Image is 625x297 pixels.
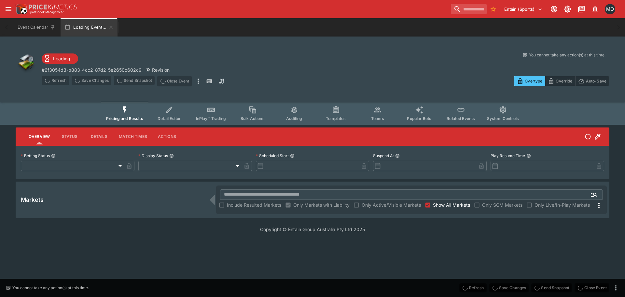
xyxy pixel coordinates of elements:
[241,116,265,121] span: Bulk Actions
[451,4,487,14] input: search
[529,52,605,58] p: You cannot take any action(s) at this time.
[196,116,226,121] span: InPlay™ Trading
[488,4,498,14] button: No Bookmarks
[373,153,394,158] p: Suspend At
[14,3,27,16] img: PriceKinetics Logo
[589,3,601,15] button: Notifications
[293,201,350,208] span: Only Markets with Liability
[53,55,74,62] p: Loading...
[548,3,560,15] button: Connected to PK
[586,78,606,84] p: Auto-Save
[152,129,182,144] button: Actions
[487,116,519,121] span: System Controls
[114,129,152,144] button: Match Times
[61,18,118,37] button: Loading Event...
[169,154,174,158] button: Display Status
[556,78,572,84] p: Override
[3,3,14,15] button: open drawer
[447,116,475,121] span: Related Events
[576,3,587,15] button: Documentation
[605,4,615,14] div: Matt Oliver
[21,153,50,158] p: Betting Status
[482,201,522,208] span: Only SGM Markets
[84,129,114,144] button: Details
[256,153,289,158] p: Scheduled Start
[545,76,575,86] button: Override
[12,285,89,291] p: You cannot take any action(s) at this time.
[55,129,84,144] button: Status
[526,154,531,158] button: Play Resume Time
[362,201,421,208] span: Only Active/Visible Markets
[514,76,545,86] button: Overtype
[326,116,346,121] span: Templates
[29,5,77,9] img: PriceKinetics
[227,201,281,208] span: Include Resulted Markets
[612,284,620,292] button: more
[194,76,202,86] button: more
[101,102,524,125] div: Event type filters
[535,201,590,208] span: Only Live/In-Play Markets
[286,116,302,121] span: Auditing
[603,2,617,16] button: Matt Oliver
[395,154,400,158] button: Suspend At
[138,153,168,158] p: Display Status
[407,116,431,121] span: Popular Bets
[562,3,574,15] button: Toggle light/dark mode
[152,67,170,73] p: Revision
[371,116,384,121] span: Teams
[16,52,36,73] img: other.png
[106,116,143,121] span: Pricing and Results
[575,76,609,86] button: Auto-Save
[588,189,600,200] button: Open
[51,154,56,158] button: Betting Status
[500,4,546,14] button: Select Tenant
[514,76,609,86] div: Start From
[595,201,603,209] svg: More
[29,11,64,14] img: Sportsbook Management
[158,116,181,121] span: Detail Editor
[290,154,295,158] button: Scheduled Start
[21,196,44,203] h5: Markets
[23,129,55,144] button: Overview
[525,78,542,84] p: Overtype
[433,201,470,208] span: Show All Markets
[491,153,525,158] p: Play Resume Time
[14,18,59,37] button: Event Calendar
[42,67,142,73] p: Copy To Clipboard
